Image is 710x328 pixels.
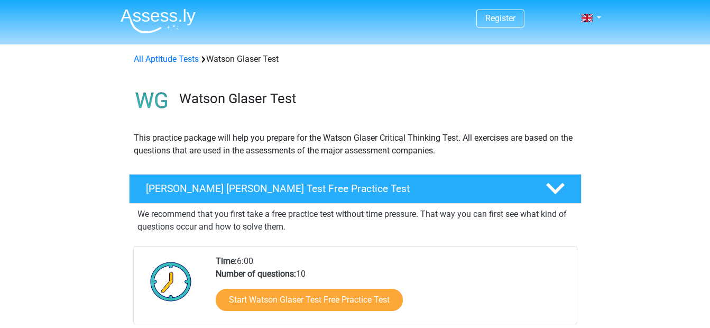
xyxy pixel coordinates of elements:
[485,13,515,23] a: Register
[216,289,403,311] a: Start Watson Glaser Test Free Practice Test
[130,53,581,66] div: Watson Glaser Test
[144,255,198,308] img: Clock
[134,132,577,157] p: This practice package will help you prepare for the Watson Glaser Critical Thinking Test. All exe...
[130,78,174,123] img: watson glaser test
[121,8,196,33] img: Assessly
[146,183,529,195] h4: [PERSON_NAME] [PERSON_NAME] Test Free Practice Test
[137,208,573,233] p: We recommend that you first take a free practice test without time pressure. That way you can fir...
[216,256,237,266] b: Time:
[179,90,573,107] h3: Watson Glaser Test
[216,269,296,279] b: Number of questions:
[134,54,199,64] a: All Aptitude Tests
[208,255,576,324] div: 6:00 10
[125,174,586,204] a: [PERSON_NAME] [PERSON_NAME] Test Free Practice Test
